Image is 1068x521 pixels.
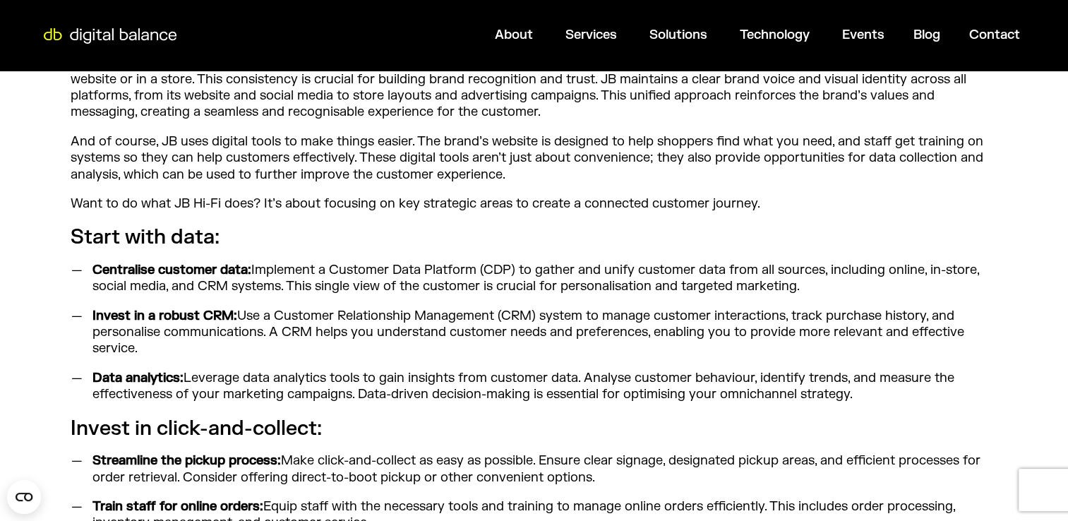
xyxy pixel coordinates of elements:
[7,480,41,514] button: Open CMP widget
[71,133,997,183] p: And of course, JB uses digital tools to make things easier. The brand’s website is designed to he...
[740,27,810,43] a: Technology
[92,453,281,469] strong: Streamline the pickup process:
[86,453,997,486] li: Make click-and-collect as easy as possible. Ensure clear signage, designated pickup areas, and ef...
[92,308,237,324] strong: Invest in a robust CRM:
[86,370,997,403] li: Leverage data analytics tools to gain insights from customer data. Analyse customer behaviour, id...
[186,21,1031,49] nav: Menu
[86,262,997,295] li: Implement a Customer Data Platform (CDP) to gather and unify customer data from all sources, incl...
[86,308,997,357] li: Use a Customer Relationship Management (CRM) system to manage customer interactions, track purcha...
[92,498,263,515] strong: Train staff for online orders:
[71,196,997,212] p: Want to do what JB Hi-Fi does? It’s about focusing on key strategic areas to create a connected c...
[969,27,1020,43] a: Contact
[649,27,707,43] a: Solutions
[71,416,997,441] h3: Invest in click-and-collect:
[913,27,940,43] a: Blog
[495,27,533,43] a: About
[92,370,184,386] strong: Data analytics:
[842,27,884,43] a: Events
[92,262,251,278] strong: Centralise customer data:
[186,21,1031,49] div: Menu Toggle
[71,54,997,121] p: Consistent brand messaging is another key element. JB Hi-Fi makes sure its brand looks and feels ...
[71,224,997,250] h3: Start with data:
[565,27,617,43] a: Services
[35,28,185,44] img: Digital Balance logo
